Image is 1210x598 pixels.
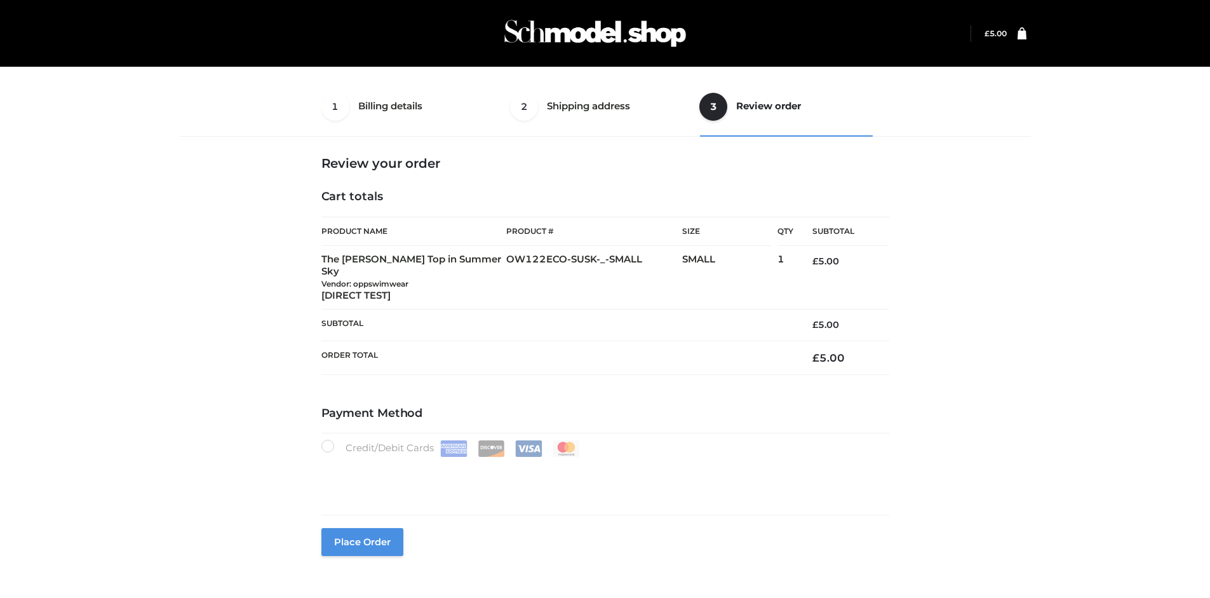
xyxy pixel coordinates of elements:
span: £ [812,255,818,267]
span: £ [812,319,818,330]
a: £5.00 [985,29,1007,38]
span: £ [812,351,819,364]
small: Vendor: oppswimwear [321,279,408,289]
h4: Cart totals [321,190,889,204]
button: Place order [321,528,403,556]
img: Visa [515,440,542,457]
h3: Review your order [321,156,889,171]
td: SMALL [682,246,777,309]
span: £ [985,29,990,38]
th: Product # [506,217,682,246]
img: Mastercard [553,440,580,457]
th: Size [682,217,771,246]
bdi: 5.00 [812,351,845,364]
th: Subtotal [793,217,889,246]
th: Subtotal [321,309,794,341]
td: The [PERSON_NAME] Top in Summer Sky [DIRECT TEST] [321,246,507,309]
iframe: Secure payment input frame [319,454,887,501]
td: OW122ECO-SUSK-_-SMALL [506,246,682,309]
img: Schmodel Admin 964 [500,8,690,58]
label: Credit/Debit Cards [321,440,581,457]
bdi: 5.00 [812,319,839,330]
th: Order Total [321,341,794,374]
img: Amex [440,440,467,457]
img: Discover [478,440,505,457]
bdi: 5.00 [985,29,1007,38]
th: Qty [777,217,793,246]
td: 1 [777,246,793,309]
bdi: 5.00 [812,255,839,267]
th: Product Name [321,217,507,246]
h4: Payment Method [321,407,889,421]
